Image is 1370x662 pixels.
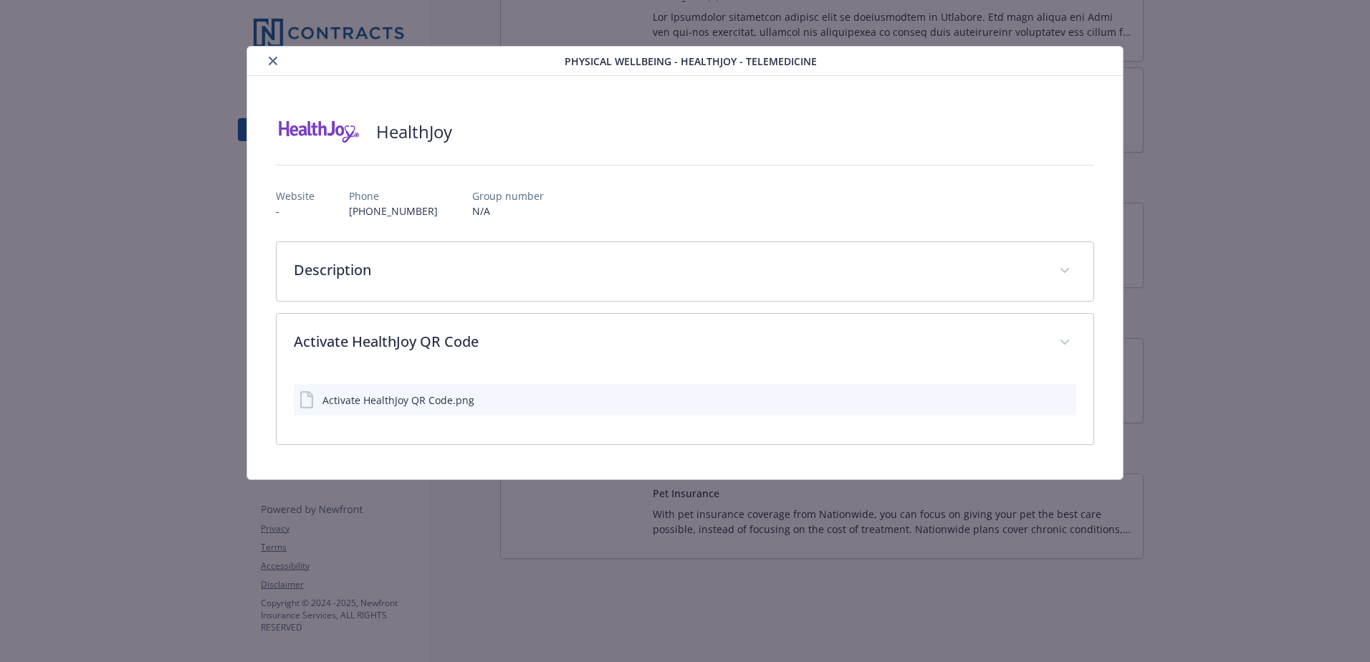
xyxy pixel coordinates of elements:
button: download file [1035,393,1046,408]
div: Activate HealthJoy QR Code.png [322,393,474,408]
button: preview file [1058,393,1070,408]
h2: HealthJoy [376,120,452,144]
span: Physical Wellbeing - HealthJoy - TeleMedicine [565,54,817,69]
p: Activate HealthJoy QR Code [294,331,1042,352]
img: HealthJoy, LLC [276,110,362,153]
p: N/A [472,203,544,219]
p: Group number [472,188,544,203]
p: Phone [349,188,438,203]
div: details for plan Physical Wellbeing - HealthJoy - TeleMedicine [137,46,1233,480]
p: [PHONE_NUMBER] [349,203,438,219]
div: Description [277,242,1093,301]
button: close [264,52,282,69]
p: - [276,203,315,219]
p: Description [294,259,1042,281]
p: Website [276,188,315,203]
div: Activate HealthJoy QR Code [277,314,1093,373]
div: Activate HealthJoy QR Code [277,373,1093,444]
